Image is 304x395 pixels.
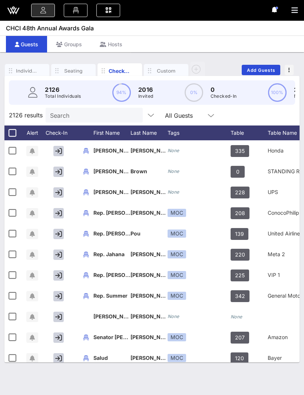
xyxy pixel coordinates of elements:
p: 2126 [45,85,81,94]
div: Alert [23,125,42,140]
div: MOC [168,292,186,300]
span: Add Guests [247,67,276,73]
button: Add Guests [242,65,280,75]
span: 342 [235,290,245,302]
i: None [168,168,179,174]
span: Senator [PERSON_NAME] [93,334,158,340]
i: None [231,314,242,319]
span: 335 [235,145,245,157]
div: MOC [168,230,186,238]
span: 225 [235,270,245,281]
div: Custom [155,67,177,74]
span: Rep. [PERSON_NAME] [93,272,150,278]
span: [PERSON_NAME] [130,292,174,299]
span: [PERSON_NAME] [130,251,174,257]
span: [PERSON_NAME] [130,272,174,278]
span: Rep. [PERSON_NAME] [93,230,150,237]
span: [PERSON_NAME] [130,334,174,340]
span: [PERSON_NAME] [130,210,174,216]
span: 220 [235,249,245,261]
span: [PERSON_NAME] [93,147,137,154]
span: 208 [235,207,245,219]
div: MOC [168,333,186,341]
div: MOC [168,250,186,258]
i: None [168,189,179,195]
span: [PERSON_NAME] [130,313,174,319]
span: Pou [130,230,141,237]
span: [PERSON_NAME] [93,313,137,319]
span: Rep. Summer [93,292,128,299]
span: [PERSON_NAME] [93,168,137,174]
i: None [168,314,179,319]
span: [PERSON_NAME] [130,189,174,195]
div: All Guests [165,112,193,119]
span: [PERSON_NAME] [93,189,137,195]
div: Groups [47,36,91,53]
span: [PERSON_NAME] [130,147,174,154]
div: All Guests [161,108,220,123]
p: Checked-In [211,93,237,100]
div: MOC [168,354,186,362]
span: Rep. [PERSON_NAME] [93,210,150,216]
span: 139 [235,228,244,240]
p: 0 [211,85,237,94]
p: Invited [138,93,153,100]
div: Table [231,125,268,140]
span: 228 [235,187,245,198]
div: Hosts [91,36,131,53]
div: Check-In [42,125,79,140]
span: Rep. Jahana [93,251,125,257]
span: 0 [236,166,239,178]
span: Brown [130,168,147,174]
div: MOC [168,271,186,279]
div: Last Name [130,125,168,140]
span: 2126 results [9,111,43,120]
div: Check-In [109,67,131,75]
span: 207 [235,332,245,344]
p: Total Individuals [45,93,81,100]
i: None [168,148,179,153]
div: Guests [6,36,47,53]
span: Salud [93,355,108,361]
div: Tags [168,125,231,140]
div: Individuals [16,67,38,74]
span: [PERSON_NAME] [130,355,174,361]
span: 120 [235,352,244,364]
div: Seating [62,67,85,74]
p: 2016 [138,85,153,94]
div: MOC [168,209,186,217]
span: CHCI 48th Annual Awards Gala [6,24,94,33]
div: First Name [93,125,130,140]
